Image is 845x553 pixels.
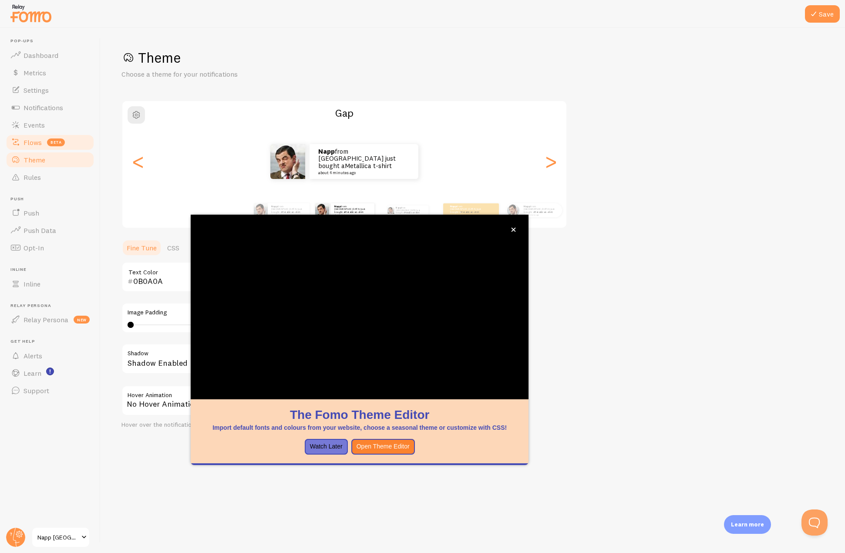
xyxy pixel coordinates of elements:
span: Opt-In [24,243,44,252]
button: Open Theme Editor [351,439,415,455]
div: Shadow Enabled [121,344,383,375]
div: No Hover Animation [121,385,383,416]
h1: The Fomo Theme Editor [201,406,518,423]
a: Metallica t-shirt [282,210,300,214]
span: Settings [24,86,49,94]
a: Dashboard [5,47,95,64]
span: Learn [24,369,41,378]
small: about 4 minutes ago [271,214,305,216]
div: The Fomo Theme EditorImport default fonts and colours from your website, choose a seasonal theme ... [191,215,529,465]
a: Metallica t-shirt [461,210,479,214]
p: Import default fonts and colours from your website, choose a seasonal theme or customize with CSS! [201,423,518,432]
span: Dashboard [24,51,58,60]
a: Metallica t-shirt [534,210,553,214]
button: Watch Later [305,439,348,455]
p: from [GEOGRAPHIC_DATA] just bought a [524,205,559,216]
p: from [GEOGRAPHIC_DATA] just bought a [396,206,425,215]
img: Fomo [270,144,305,179]
a: Notifications [5,99,95,116]
h1: Theme [121,49,824,67]
span: Notifications [24,103,63,112]
small: about 4 minutes ago [524,214,558,216]
span: Support [24,386,49,395]
img: Fomo [507,204,519,216]
strong: Napp [450,205,457,208]
h2: Gap [122,106,566,120]
div: Learn more [724,515,771,534]
p: from [GEOGRAPHIC_DATA] just bought a [450,205,485,216]
span: Relay Persona [10,303,95,309]
a: Relay Persona new [5,311,95,328]
a: Rules [5,169,95,186]
strong: Napp [524,205,530,208]
span: Metrics [24,68,46,77]
span: Alerts [24,351,42,360]
a: Metallica t-shirt [345,162,392,170]
img: Fomo [315,203,329,217]
span: Pop-ups [10,38,95,44]
a: CSS [162,239,185,256]
a: Fine Tune [121,239,162,256]
span: Flows [24,138,42,147]
span: Push [24,209,39,217]
img: fomo-relay-logo-orange.svg [9,2,53,24]
span: Theme [24,155,45,164]
iframe: Help Scout Beacon - Open [801,509,828,536]
img: Fomo [254,203,268,217]
small: about 4 minutes ago [334,214,370,216]
p: from [GEOGRAPHIC_DATA] just bought a [318,148,410,175]
span: beta [47,138,65,146]
div: Previous slide [133,130,143,193]
p: from [GEOGRAPHIC_DATA] just bought a [334,205,371,216]
span: Napp [GEOGRAPHIC_DATA] [37,532,79,543]
button: close, [509,225,518,234]
a: Flows beta [5,134,95,151]
a: Alerts [5,347,95,364]
span: Push [10,196,95,202]
span: Get Help [10,339,95,344]
p: Choose a theme for your notifications [121,69,330,79]
a: Metallica t-shirt [345,210,364,214]
label: Image Padding [128,309,377,317]
strong: Napp [318,147,335,155]
a: Theme [5,151,95,169]
a: Learn [5,364,95,382]
div: Hover over the notification for preview [121,421,383,429]
img: Fomo [387,207,394,214]
a: Inline [5,275,95,293]
small: about 4 minutes ago [318,171,407,175]
span: new [74,316,90,324]
a: Events [5,116,95,134]
small: about 4 minutes ago [450,214,484,216]
a: Settings [5,81,95,99]
a: Push [5,204,95,222]
svg: <p>Watch New Feature Tutorials!</p> [46,368,54,375]
span: Relay Persona [24,315,68,324]
p: from [GEOGRAPHIC_DATA] just bought a [271,205,306,216]
a: Push Data [5,222,95,239]
a: Metrics [5,64,95,81]
span: Push Data [24,226,56,235]
div: Next slide [545,130,556,193]
span: Inline [10,267,95,273]
p: Learn more [731,520,764,529]
a: Opt-In [5,239,95,256]
span: Rules [24,173,41,182]
strong: Napp [396,206,401,209]
strong: Napp [271,205,278,208]
a: Napp [GEOGRAPHIC_DATA] [31,527,90,548]
a: Support [5,382,95,399]
a: Metallica t-shirt [404,211,419,214]
span: Events [24,121,45,129]
strong: Napp [334,205,341,208]
span: Inline [24,280,40,288]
